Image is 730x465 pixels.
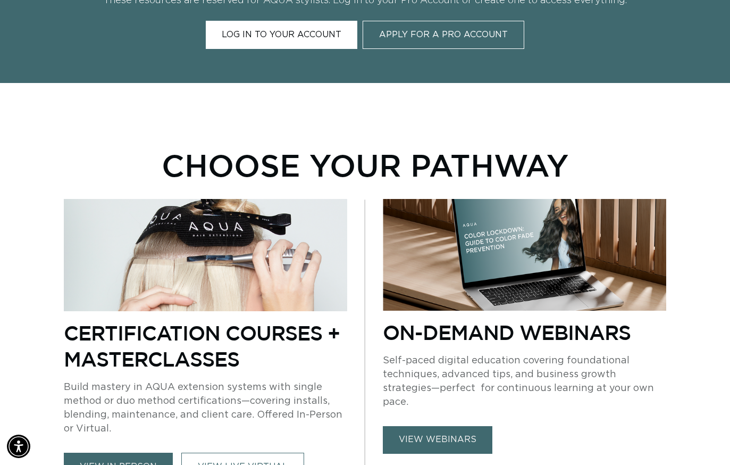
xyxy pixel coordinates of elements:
a: Apply for a Pro Account [363,21,524,49]
p: On-Demand Webinars [383,319,666,345]
div: Accessibility Menu [7,435,30,458]
a: Log In to Your Account [206,21,357,49]
p: Build mastery in AQUA extension systems with single method or duo method certifications—covering ... [64,380,347,436]
a: view webinars [383,426,492,453]
p: Choose Your Pathway [162,147,569,183]
iframe: Chat Widget [677,414,730,465]
p: Certification Courses + Masterclasses [64,320,347,372]
p: Self-paced digital education covering foundational techniques, advanced tips, and business growth... [383,354,666,409]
